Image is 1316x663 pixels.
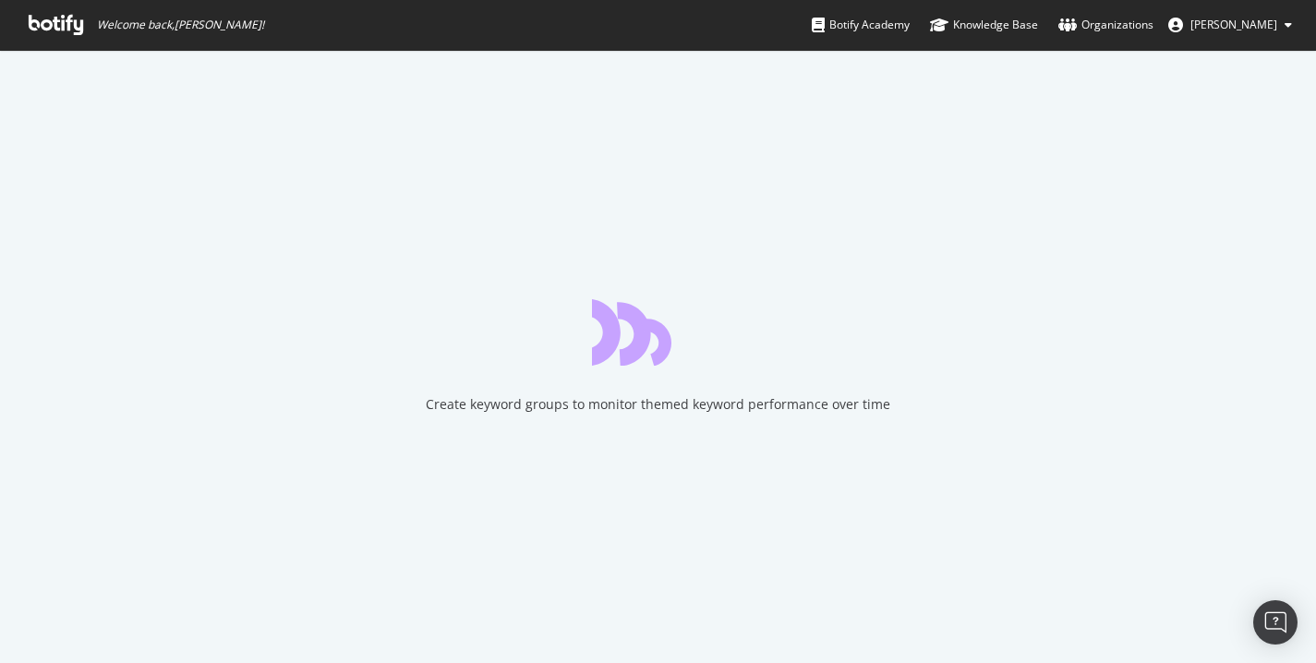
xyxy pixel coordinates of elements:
span: Welcome back, [PERSON_NAME] ! [97,18,264,32]
div: Create keyword groups to monitor themed keyword performance over time [426,395,890,414]
div: Organizations [1058,16,1153,34]
div: animation [592,299,725,366]
div: Botify Academy [812,16,910,34]
button: [PERSON_NAME] [1153,10,1307,40]
div: Open Intercom Messenger [1253,600,1298,645]
div: Knowledge Base [930,16,1038,34]
span: Ryan Kibbe [1190,17,1277,32]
